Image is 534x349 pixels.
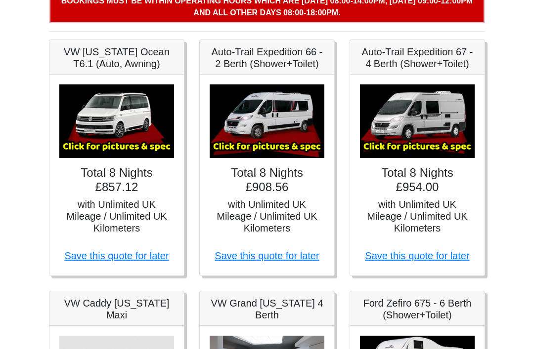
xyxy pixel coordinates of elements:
[360,166,475,194] h4: Total 8 Nights £954.00
[64,250,169,261] a: Save this quote for later
[360,198,475,234] h5: with Unlimited UK Mileage / Unlimited UK Kilometers
[59,198,174,234] h5: with Unlimited UK Mileage / Unlimited UK Kilometers
[215,250,319,261] a: Save this quote for later
[210,46,324,70] h5: Auto-Trail Expedition 66 - 2 Berth (Shower+Toilet)
[210,198,324,234] h5: with Unlimited UK Mileage / Unlimited UK Kilometers
[365,250,469,261] a: Save this quote for later
[210,297,324,321] h5: VW Grand [US_STATE] 4 Berth
[59,46,174,70] h5: VW [US_STATE] Ocean T6.1 (Auto, Awning)
[360,297,475,321] h5: Ford Zefiro 675 - 6 Berth (Shower+Toilet)
[360,84,475,158] img: Auto-Trail Expedition 67 - 4 Berth (Shower+Toilet)
[210,84,324,158] img: Auto-Trail Expedition 66 - 2 Berth (Shower+Toilet)
[210,166,324,194] h4: Total 8 Nights £908.56
[59,166,174,194] h4: Total 8 Nights £857.12
[360,46,475,70] h5: Auto-Trail Expedition 67 - 4 Berth (Shower+Toilet)
[59,297,174,321] h5: VW Caddy [US_STATE] Maxi
[59,84,174,158] img: VW California Ocean T6.1 (Auto, Awning)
